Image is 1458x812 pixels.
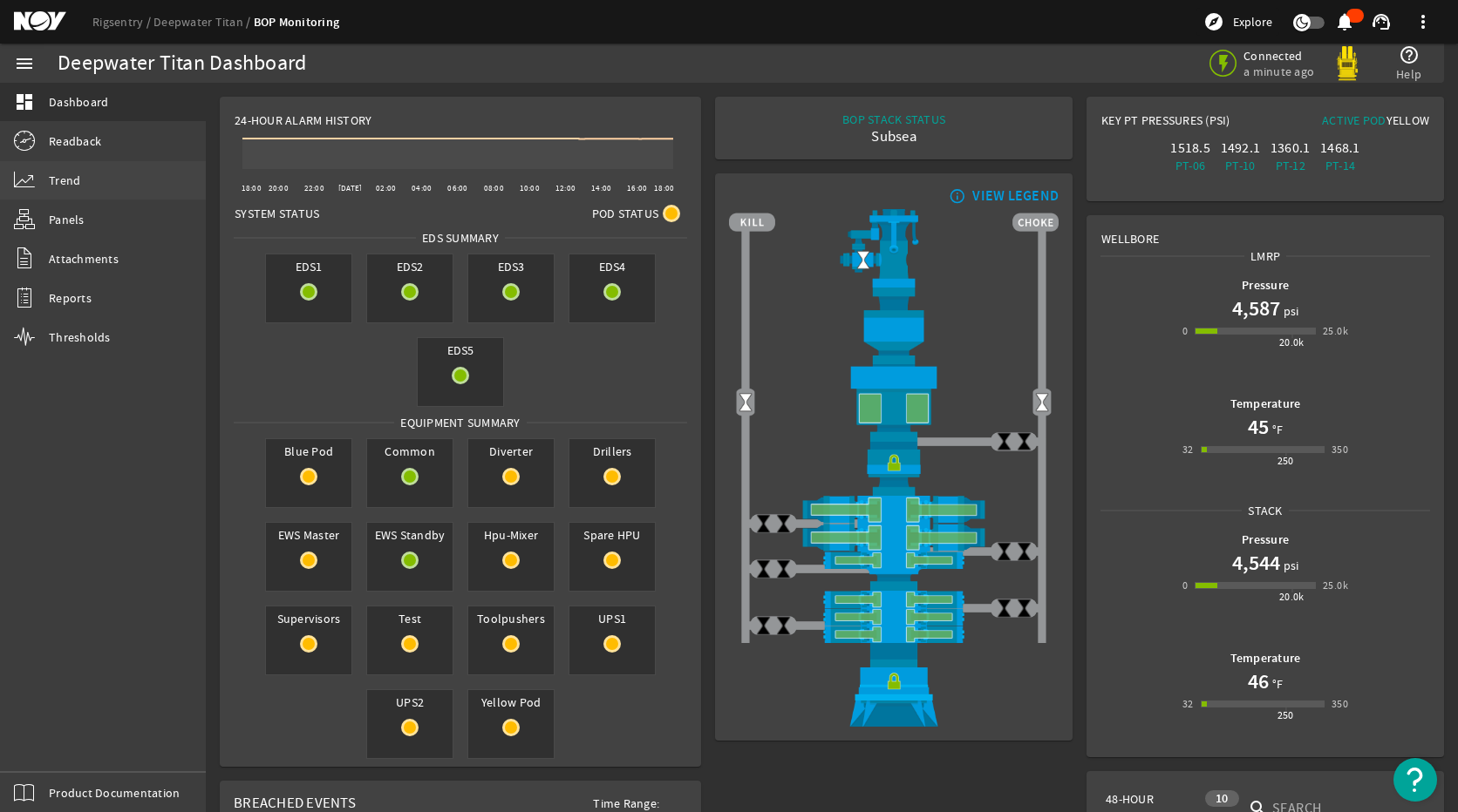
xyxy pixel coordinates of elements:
span: EDS SUMMARY [416,229,505,247]
img: ShearRamOpen.png [729,524,1059,551]
div: 20.0k [1279,334,1305,351]
img: UpperAnnularOpen.png [729,364,1059,442]
img: Valve2Open.png [854,250,874,270]
img: RiserAdapter.png [729,209,1059,288]
text: 22:00 [304,183,324,193]
div: 350 [1332,695,1348,713]
div: 250 [1277,452,1294,470]
div: 32 [1182,441,1194,458]
span: EDS4 [569,254,655,279]
mat-icon: help_outline [1399,44,1420,65]
img: Valve2Open.png [1032,392,1053,412]
img: ValveClose.png [753,616,773,636]
mat-icon: explore [1203,11,1224,32]
img: WellheadConnectorLock.png [729,643,1059,727]
span: System Status [235,205,319,222]
div: Key PT Pressures (PSI) [1101,112,1265,136]
div: 0 [1182,322,1188,340]
img: ValveClose.png [753,514,773,534]
div: PT-14 [1318,157,1361,174]
span: EWS Standby [367,523,453,547]
div: 25.0k [1323,577,1348,594]
mat-icon: notifications [1334,11,1355,32]
div: PT-10 [1219,157,1262,174]
div: VIEW LEGEND [972,187,1059,205]
b: Pressure [1242,531,1289,548]
h1: 4,544 [1232,549,1280,577]
span: psi [1280,557,1299,574]
div: 250 [1277,707,1294,724]
button: Explore [1196,8,1279,36]
text: 12:00 [555,183,576,193]
a: Deepwater Titan [153,14,254,30]
img: ValveClose.png [753,559,773,579]
span: Drillers [569,439,655,464]
img: ValveClose.png [1014,599,1034,619]
span: Stack [1242,502,1288,519]
a: Rigsentry [92,14,153,30]
span: EDS1 [266,254,351,279]
div: 1468.1 [1318,139,1361,157]
mat-icon: menu [14,53,35,74]
img: PipeRamOpen.png [729,591,1059,608]
span: a minute ago [1243,64,1318,79]
span: Time Range: [579,795,673,812]
div: BOP STACK STATUS [842,111,945,128]
span: Common [367,439,453,464]
span: EWS Master [266,523,351,547]
text: 18:00 [654,183,674,193]
span: EDS2 [367,254,453,279]
span: Hpu-Mixer [468,523,554,547]
text: 18:00 [242,183,262,193]
span: Panels [49,211,85,228]
div: Wellbore [1087,216,1443,247]
text: 14:00 [591,183,611,193]
text: 10:00 [520,183,540,193]
b: Temperature [1230,396,1301,412]
span: Yellow [1386,112,1430,128]
span: EDS5 [418,338,503,362]
span: Trend [49,172,80,189]
img: ValveClose.png [1014,542,1034,562]
img: ValveClose.png [773,559,794,579]
span: Spare HPU [569,523,655,547]
mat-icon: dashboard [14,91,35,112]
span: Pod Status [592,205,659,222]
img: FlexJoint.png [729,288,1059,364]
span: Product Documentation [49,784,180,802]
span: LMRP [1244,247,1286,265]
div: 25.0k [1323,322,1348,340]
div: Subsea [842,128,945,145]
b: Temperature [1230,650,1301,667]
span: °F [1269,421,1284,438]
span: Connected [1243,48,1318,64]
span: UPS1 [569,606,655,631]
span: Explore [1233,13,1272,30]
span: Supervisors [266,606,351,631]
h1: 45 [1248,413,1269,441]
span: EDS3 [468,254,554,279]
img: PipeRamOpen.png [729,626,1059,643]
mat-icon: info_outline [945,189,966,203]
text: 04:00 [412,183,432,193]
span: UPS2 [367,690,453,714]
text: 02:00 [376,183,396,193]
div: Deepwater Titan Dashboard [58,55,306,72]
img: ValveClose.png [994,542,1014,562]
div: 20.0k [1279,588,1305,606]
img: ValveClose.png [1014,431,1034,451]
img: Valve2Open.png [736,392,756,412]
mat-icon: support_agent [1371,11,1392,32]
text: 06:00 [447,183,467,193]
img: BopBodyShearBottom.png [729,569,1059,591]
span: Diverter [468,439,554,464]
div: 10 [1205,790,1239,807]
button: more_vert [1402,1,1444,43]
span: Reports [49,289,92,307]
div: PT-06 [1168,157,1211,174]
span: Active Pod [1322,112,1386,128]
img: ValveClose.png [773,616,794,636]
span: Test [367,606,453,631]
img: Yellowpod.svg [1330,46,1365,81]
h1: 4,587 [1232,294,1280,322]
